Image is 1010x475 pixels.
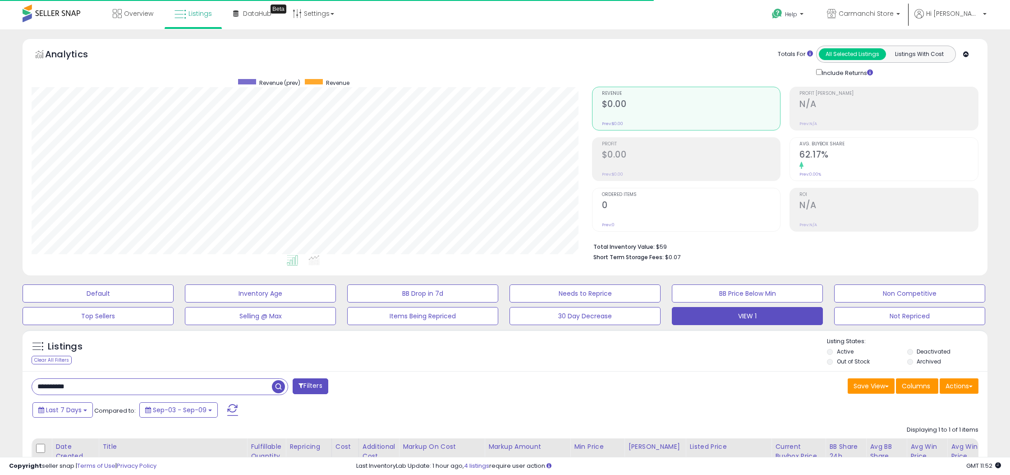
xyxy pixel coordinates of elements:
span: Help [785,10,797,18]
h5: Listings [48,340,83,353]
label: Out of Stock [837,358,870,365]
div: Include Returns [809,67,884,78]
button: Items Being Repriced [347,307,498,325]
div: [PERSON_NAME] [628,442,682,452]
h2: $0.00 [602,99,780,111]
button: Listings With Cost [886,48,953,60]
small: Prev: $0.00 [602,172,623,177]
label: Deactivated [917,348,950,355]
div: Tooltip anchor [271,5,286,14]
button: VIEW 1 [672,307,823,325]
button: Top Sellers [23,307,174,325]
h2: 0 [602,200,780,212]
button: Default [23,284,174,303]
button: 30 Day Decrease [510,307,661,325]
span: Hi [PERSON_NAME] [926,9,980,18]
span: Profit [602,142,780,147]
small: Prev: N/A [799,121,817,126]
div: Avg Win Price 24h. [951,442,984,470]
div: Fulfillable Quantity [251,442,282,461]
div: Min Price [574,442,620,452]
button: BB Price Below Min [672,284,823,303]
h2: 62.17% [799,149,978,162]
span: Revenue [602,91,780,96]
h5: Analytics [45,48,106,63]
button: Selling @ Max [185,307,336,325]
span: Columns [902,382,930,391]
span: Sep-03 - Sep-09 [153,405,207,414]
li: $59 [593,241,972,251]
button: Inventory Age [185,284,336,303]
h2: $0.00 [602,149,780,162]
span: Carmanchi Store [839,9,894,18]
h2: N/A [799,99,978,111]
button: Actions [940,378,978,394]
div: Cost [335,442,355,452]
div: Markup on Cost [403,442,481,452]
span: Overview [124,9,153,18]
a: Privacy Policy [117,461,156,470]
button: Sep-03 - Sep-09 [139,402,218,418]
div: Additional Cost [363,442,395,461]
b: Short Term Storage Fees: [593,253,664,261]
p: Listing States: [827,337,987,346]
span: DataHub [243,9,271,18]
div: Avg BB Share [870,442,903,461]
button: Columns [896,378,938,394]
small: Prev: $0.00 [602,121,623,126]
div: Totals For [778,50,813,59]
div: Repricing [289,442,328,452]
a: Help [765,1,813,29]
div: Title [102,442,243,452]
div: Markup Amount [488,442,566,452]
th: The percentage added to the cost of goods (COGS) that forms the calculator for Min & Max prices. [399,438,485,474]
button: All Selected Listings [819,48,886,60]
button: Not Repriced [834,307,985,325]
div: Last InventoryLab Update: 1 hour ago, require user action. [356,462,1001,470]
a: Hi [PERSON_NAME] [914,9,987,29]
small: Prev: N/A [799,222,817,228]
small: Prev: 0.00% [799,172,821,177]
span: Last 7 Days [46,405,82,414]
b: Total Inventory Value: [593,243,655,251]
span: 2025-09-18 11:52 GMT [966,461,1001,470]
div: Avg Win Price [910,442,943,461]
span: Avg. Buybox Share [799,142,978,147]
label: Active [837,348,854,355]
button: Last 7 Days [32,402,93,418]
span: Profit [PERSON_NAME] [799,91,978,96]
div: seller snap | | [9,462,156,470]
span: ROI [799,192,978,197]
button: BB Drop in 7d [347,284,498,303]
button: Non Competitive [834,284,985,303]
label: Archived [917,358,941,365]
span: Revenue (prev) [259,79,300,87]
span: Listings [188,9,212,18]
button: Save View [848,378,895,394]
span: Revenue [326,79,349,87]
div: Listed Price [689,442,767,452]
i: Get Help [771,8,783,19]
span: Ordered Items [602,192,780,197]
strong: Copyright [9,461,42,470]
small: Prev: 0 [602,222,615,228]
div: BB Share 24h. [829,442,862,461]
span: Compared to: [94,406,136,415]
div: Clear All Filters [32,356,72,364]
h2: N/A [799,200,978,212]
div: Displaying 1 to 1 of 1 items [907,426,978,434]
button: Needs to Reprice [510,284,661,303]
a: 4 listings [464,461,489,470]
span: $0.07 [665,253,680,261]
div: Current Buybox Price [775,442,822,461]
a: Terms of Use [77,461,115,470]
button: Filters [293,378,328,394]
div: Date Created [55,442,95,461]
